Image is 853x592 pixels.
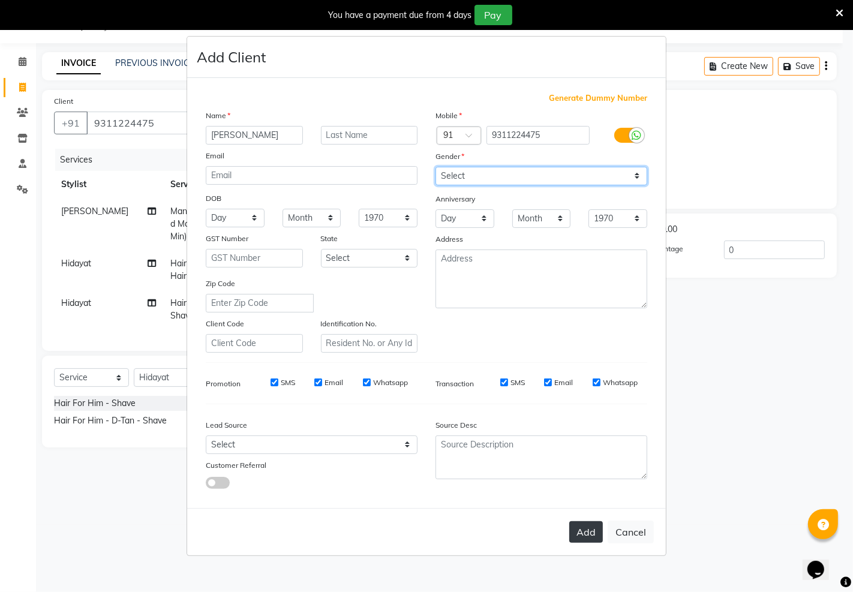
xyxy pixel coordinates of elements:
[206,126,303,145] input: First Name
[197,46,266,68] h4: Add Client
[569,521,603,543] button: Add
[608,521,654,543] button: Cancel
[435,378,474,389] label: Transaction
[435,194,475,205] label: Anniversary
[206,278,235,289] label: Zip Code
[321,318,377,329] label: Identification No.
[206,318,244,329] label: Client Code
[486,126,590,145] input: Mobile
[206,110,230,121] label: Name
[803,544,841,580] iframe: chat widget
[373,377,408,388] label: Whatsapp
[435,420,477,431] label: Source Desc
[549,92,647,104] span: Generate Dummy Number
[206,249,303,268] input: GST Number
[206,334,303,353] input: Client Code
[325,377,343,388] label: Email
[206,166,418,185] input: Email
[510,377,525,388] label: SMS
[321,334,418,353] input: Resident No. or Any Id
[206,294,314,312] input: Enter Zip Code
[281,377,295,388] label: SMS
[321,126,418,145] input: Last Name
[321,233,338,244] label: State
[206,378,241,389] label: Promotion
[435,110,462,121] label: Mobile
[435,234,463,245] label: Address
[206,233,248,244] label: GST Number
[435,151,464,162] label: Gender
[206,151,224,161] label: Email
[206,193,221,204] label: DOB
[474,5,512,25] button: Pay
[603,377,638,388] label: Whatsapp
[329,9,472,22] div: You have a payment due from 4 days
[206,460,266,471] label: Customer Referral
[206,420,247,431] label: Lead Source
[554,377,573,388] label: Email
